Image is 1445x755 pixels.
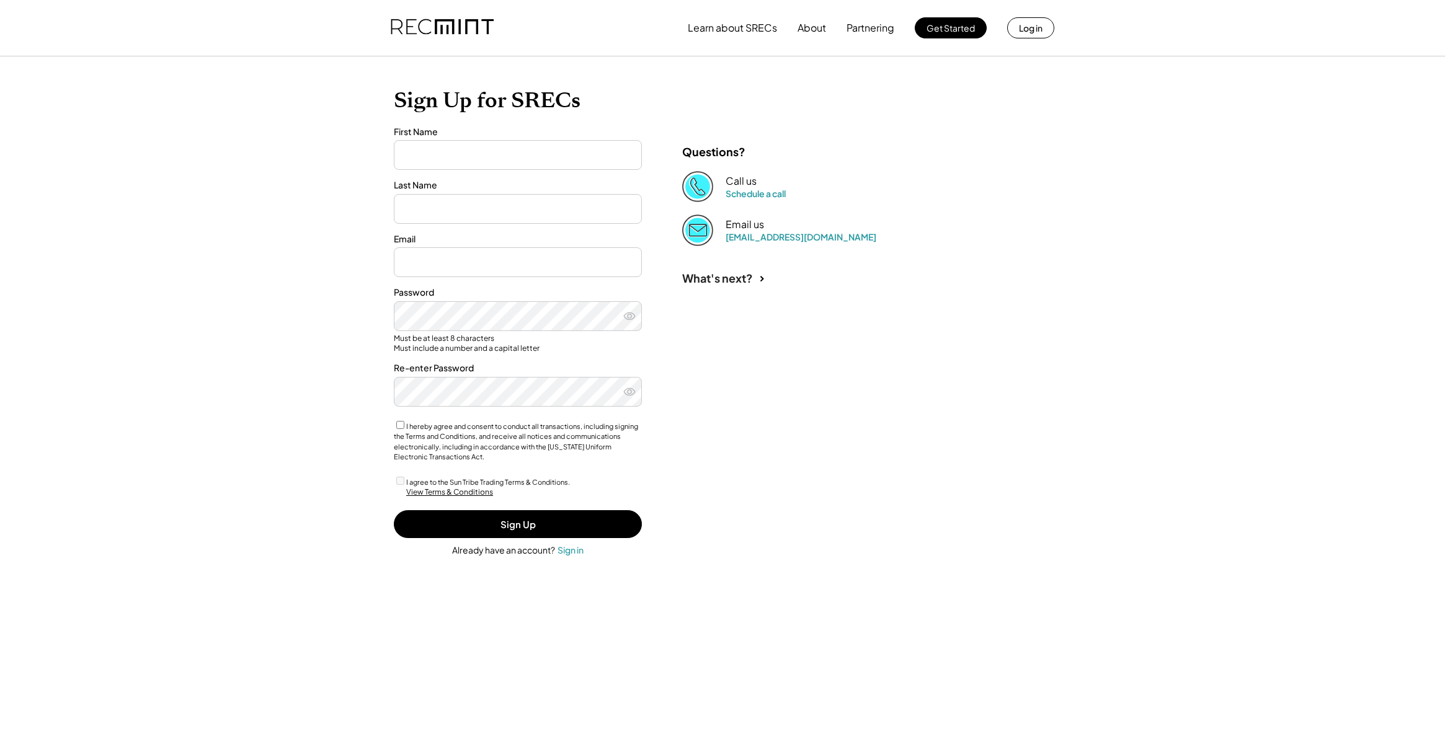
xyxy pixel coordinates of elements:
button: Learn about SRECs [688,15,777,40]
div: Password [394,286,642,299]
div: Questions? [682,144,745,159]
label: I hereby agree and consent to conduct all transactions, including signing the Terms and Condition... [394,422,638,461]
button: Sign Up [394,510,642,538]
img: Phone%20copy%403x.png [682,171,713,202]
button: Partnering [847,15,894,40]
div: Already have an account? [452,544,555,557]
div: Must be at least 8 characters Must include a number and a capital letter [394,333,642,353]
label: I agree to the Sun Tribe Trading Terms & Conditions. [406,478,570,486]
div: View Terms & Conditions [406,487,493,498]
button: Log in [1007,17,1054,38]
div: Sign in [558,544,584,555]
button: Get Started [915,17,987,38]
div: First Name [394,126,642,138]
div: What's next? [682,271,753,285]
div: Email [394,233,642,245]
div: Re-enter Password [394,362,642,374]
a: Schedule a call [726,188,786,199]
div: Email us [726,218,764,231]
h1: Sign Up for SRECs [394,87,1051,113]
img: recmint-logotype%403x.png [391,7,494,49]
button: About [798,15,826,40]
img: Email%202%403x.png [682,214,713,245]
div: Last Name [394,179,642,192]
div: Call us [726,175,757,188]
a: [EMAIL_ADDRESS][DOMAIN_NAME] [726,231,876,242]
